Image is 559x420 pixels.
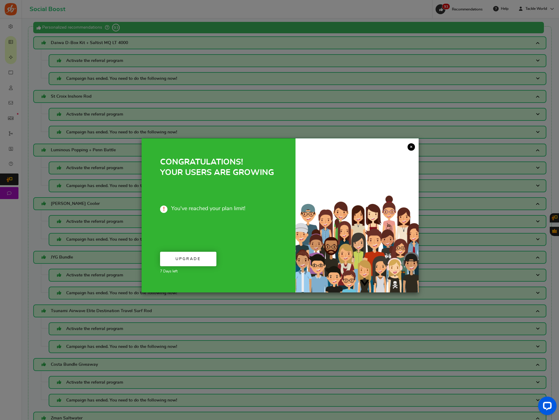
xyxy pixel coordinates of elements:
[160,206,277,212] span: You've reached your plan limit!
[533,394,559,420] iframe: LiveChat chat widget
[160,269,178,273] span: 7 Days left
[160,252,216,266] a: Upgrade
[160,158,274,177] span: CONGRATULATIONS! YOUR USERS ARE GROWING
[408,143,415,151] a: ×
[296,169,419,292] img: Increased users
[175,257,201,261] span: Upgrade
